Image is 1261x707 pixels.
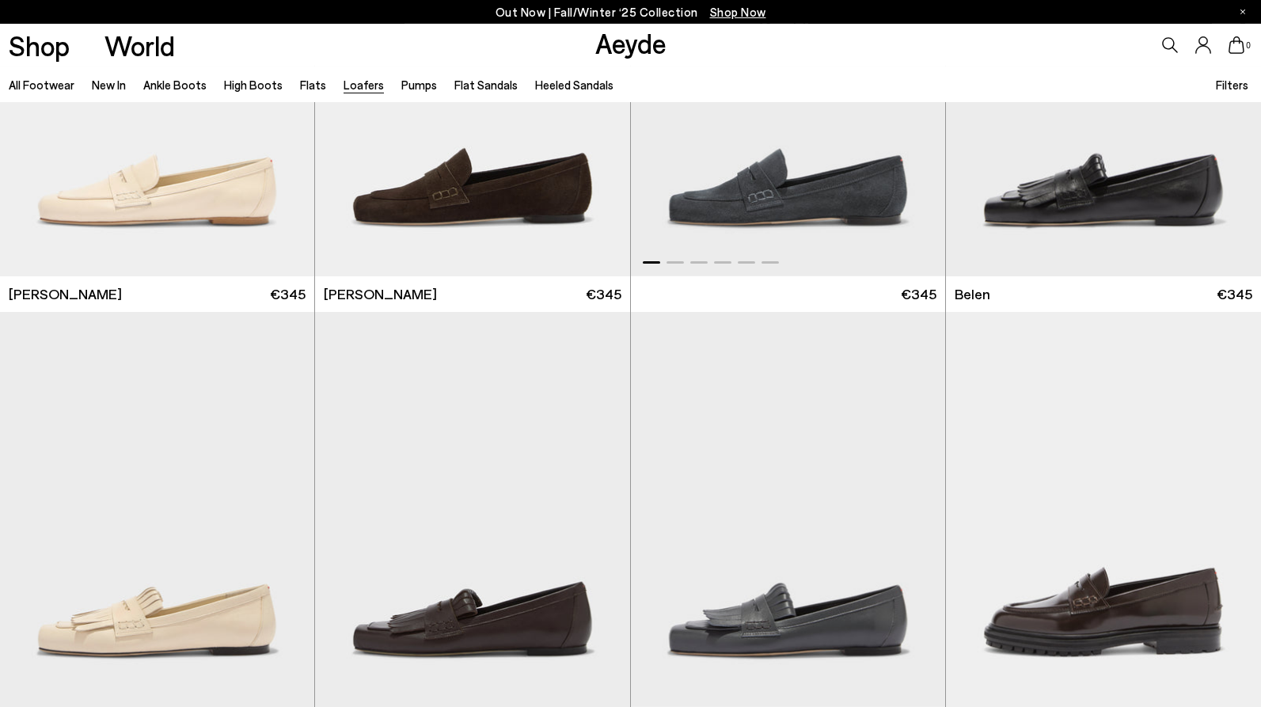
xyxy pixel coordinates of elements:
img: Belen Tassel Loafers [315,312,629,707]
img: Belen Tassel Loafers [631,312,945,707]
a: Heeled Sandals [535,78,613,92]
span: [PERSON_NAME] [324,284,437,304]
span: €345 [901,284,936,304]
a: Aeyde [595,26,667,59]
a: New In [92,78,126,92]
a: 6 / 6 1 / 6 2 / 6 3 / 6 4 / 6 5 / 6 6 / 6 1 / 6 Next slide Previous slide [631,312,945,707]
a: Shop [9,32,70,59]
div: 1 / 6 [631,312,945,707]
span: [PERSON_NAME] [9,284,122,304]
span: Belen [955,284,990,304]
img: Leon Loafers [946,312,1261,707]
a: Loafers [344,78,384,92]
p: Out Now | Fall/Winter ‘25 Collection [496,2,766,22]
img: Belen Tassel Loafers [945,312,1259,707]
span: €345 [270,284,306,304]
div: 2 / 6 [945,312,1259,707]
span: Filters [1216,78,1248,92]
a: World [104,32,175,59]
a: All Footwear [9,78,74,92]
a: Flats [300,78,326,92]
a: Pumps [401,78,437,92]
span: Navigate to /collections/new-in [710,5,766,19]
span: €345 [586,284,621,304]
a: €345 [631,276,945,312]
a: High Boots [224,78,283,92]
a: Belen €345 [946,276,1261,312]
span: €345 [1217,284,1252,304]
span: 0 [1244,41,1252,50]
a: Flat Sandals [454,78,518,92]
a: [PERSON_NAME] €345 [315,276,629,312]
a: 0 [1229,36,1244,54]
a: Ankle Boots [143,78,207,92]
